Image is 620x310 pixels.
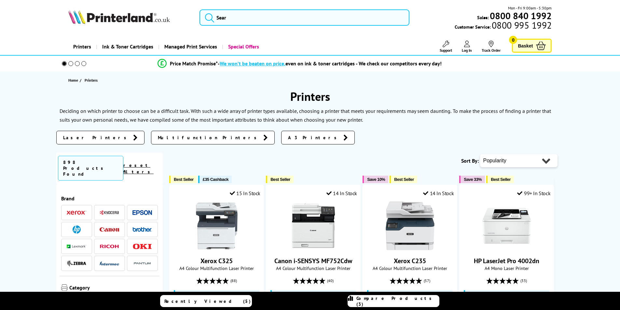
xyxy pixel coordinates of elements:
span: Price Match Promise* [170,60,218,67]
span: A4 Colour Multifunction Laser Printer [269,265,357,271]
img: Intermec [100,261,119,266]
a: Kyocera [100,209,119,217]
span: Best Seller [491,177,511,182]
a: Printers [68,38,96,55]
a: A3 Printers [281,131,355,144]
a: Canon i-SENSYS MF752Cdw [289,245,338,251]
span: Brand [61,195,158,202]
a: Xerox C235 [394,257,426,265]
button: Best Seller [390,176,417,183]
img: Kyocera [100,210,119,215]
span: (40) [327,275,334,287]
img: Lexmark [67,245,86,249]
a: Zebra [67,259,86,267]
img: Xerox C235 [386,201,434,250]
b: 0800 840 1992 [490,10,552,22]
span: Sales: [477,14,489,20]
a: Special Offers [222,38,264,55]
div: 14 In Stock [326,190,357,196]
span: (57) [424,275,430,287]
img: Epson [132,210,152,215]
a: Intermec [100,259,119,267]
a: HP LaserJet Pro 4002dn [474,257,539,265]
span: Printers [85,78,98,83]
img: Zebra [67,260,86,267]
button: Best Seller [266,176,294,183]
div: - even on ink & toner cartridges - We check our competitors every day! [218,60,442,67]
img: OKI [132,244,152,249]
a: Brother [132,225,152,234]
div: 15 In Stock [230,190,260,196]
a: Basket 0 [512,39,552,53]
a: Support [440,41,452,53]
img: Category [61,284,68,291]
a: Track Order [482,41,501,53]
p: Deciding on which printer to choose can be a difficult task. With such a wide array of printer ty... [60,108,451,114]
button: Best Seller [169,176,197,183]
a: Xerox [67,209,86,217]
span: Best Seller [394,177,414,182]
span: Multifunction Printers [158,134,260,141]
span: Mon - Fri 9:00am - 5:30pm [508,5,552,11]
a: Ink & Toner Cartridges [96,38,158,55]
a: Managed Print Services [158,38,222,55]
span: A4 Mono Laser Printer [463,265,550,271]
a: 0800 840 1992 [489,13,552,19]
img: Xerox C325 [192,201,241,250]
button: £35 Cashback [198,176,232,183]
a: Epson [132,209,152,217]
img: HP [73,225,81,234]
span: We won’t be beaten on price, [220,60,285,67]
a: Ricoh [100,242,119,250]
span: Sort By: [461,157,479,164]
input: Sear [200,9,409,26]
a: Printerland Logo [68,10,192,25]
span: Ink & Toner Cartridges [102,38,153,55]
div: 14 In Stock [423,190,454,196]
a: Canon i-SENSYS MF752Cdw [274,257,352,265]
div: 99+ In Stock [517,190,550,196]
img: Brother [132,227,152,232]
span: 0 [509,36,517,44]
button: Save 10% [363,176,388,183]
a: Multifunction Printers [151,131,275,144]
a: Home [68,77,80,84]
span: 0800 995 1992 [491,22,552,28]
h1: Printers [56,89,564,104]
span: Laser Printers [63,134,130,141]
img: Printerland Logo [68,10,170,24]
span: Support [440,48,452,53]
img: Xerox [67,210,86,215]
a: Pantum [132,259,152,267]
span: Category [69,284,158,292]
span: (33) [520,275,527,287]
span: Basket [518,41,533,50]
a: HP [67,225,86,234]
span: Compare Products (3) [356,295,439,307]
img: Canon [100,227,119,232]
a: OKI [132,242,152,250]
a: Xerox C325 [192,245,241,251]
button: Save 33% [459,176,485,183]
span: Save 10% [367,177,385,182]
span: Save 33% [464,177,482,182]
span: (88) [230,275,237,287]
a: Canon [100,225,119,234]
button: Best Seller [486,176,514,183]
span: Best Seller [174,177,194,182]
span: Log In [462,48,472,53]
p: To make the process of finding a printer that suits your own personal needs, we have compiled som... [60,108,551,123]
a: reset filters [123,162,154,175]
span: 898 Products Found [58,156,123,181]
img: Ricoh [100,245,119,248]
span: Recently Viewed (5) [164,298,251,304]
a: HP LaserJet Pro 4002dn [482,245,531,251]
img: Canon i-SENSYS MF752Cdw [289,201,338,250]
span: A3 Printers [288,134,340,141]
a: Laser Printers [56,131,145,144]
img: HP LaserJet Pro 4002dn [482,201,531,250]
span: A4 Colour Multifunction Laser Printer [366,265,454,271]
a: Recently Viewed (5) [160,295,252,307]
li: modal_Promise [53,58,547,69]
a: Xerox C325 [200,257,233,265]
